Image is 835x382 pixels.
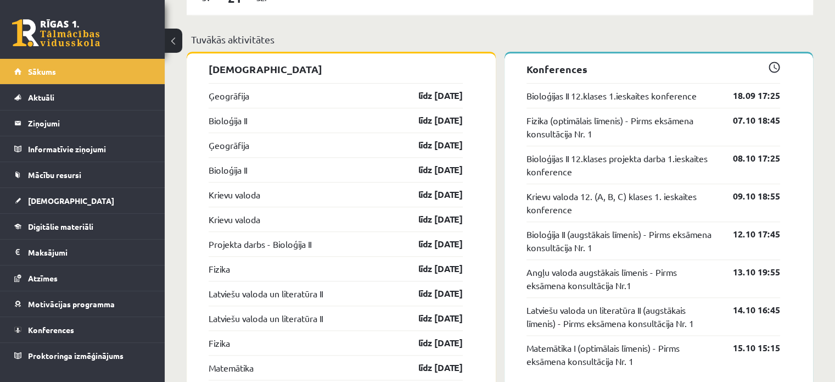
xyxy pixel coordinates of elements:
a: Matemātika I (optimālais līmenis) - Pirms eksāmena konsultācija Nr. 1 [526,341,717,368]
a: līdz [DATE] [399,312,463,325]
a: līdz [DATE] [399,139,463,152]
a: Projekta darbs - Bioloģija II [209,237,311,251]
a: Krievu valoda [209,188,260,201]
a: 15.10 15:15 [716,341,780,355]
span: [DEMOGRAPHIC_DATA] [28,196,114,206]
a: Angļu valoda augstākais līmenis - Pirms eksāmena konsultācija Nr.1 [526,265,717,292]
a: Krievu valoda 12. (A, B, C) klases 1. ieskaites konference [526,190,717,216]
a: līdz [DATE] [399,262,463,275]
span: Motivācijas programma [28,299,115,309]
a: Aktuāli [14,85,151,110]
a: Ziņojumi [14,110,151,136]
a: [DEMOGRAPHIC_DATA] [14,188,151,213]
span: Digitālie materiāli [28,222,93,231]
a: Matemātika [209,361,254,374]
a: Bioloģijas II 12.klases projekta darba 1.ieskaites konference [526,152,717,178]
a: Informatīvie ziņojumi [14,136,151,162]
a: līdz [DATE] [399,237,463,251]
a: Motivācijas programma [14,291,151,317]
p: Konferences [526,62,781,76]
a: Digitālie materiāli [14,214,151,239]
a: Mācību resursi [14,162,151,187]
span: Konferences [28,325,74,335]
a: līdz [DATE] [399,188,463,201]
a: Latviešu valoda un literatūra II [209,312,323,325]
legend: Maksājumi [28,240,151,265]
a: līdz [DATE] [399,163,463,176]
a: Latviešu valoda un literatūra II (augstākais līmenis) - Pirms eksāmena konsultācija Nr. 1 [526,303,717,330]
a: Fizika [209,262,230,275]
a: 14.10 16:45 [716,303,780,317]
a: 13.10 19:55 [716,265,780,279]
a: Proktoringa izmēģinājums [14,343,151,368]
a: Latviešu valoda un literatūra II [209,287,323,300]
span: Atzīmes [28,273,58,283]
a: līdz [DATE] [399,213,463,226]
legend: Informatīvie ziņojumi [28,136,151,162]
p: Tuvākās aktivitātes [191,32,809,47]
a: Bioloģija II [209,114,247,127]
a: Fizika (optimālais līmenis) - Pirms eksāmena konsultācija Nr. 1 [526,114,717,140]
a: Bioloģija II [209,163,247,176]
a: 09.10 18:55 [716,190,780,203]
a: līdz [DATE] [399,336,463,350]
span: Mācību resursi [28,170,81,180]
a: 12.10 17:45 [716,228,780,241]
a: 07.10 18:45 [716,114,780,127]
a: Ģeogrāfija [209,139,249,152]
span: Proktoringa izmēģinājums [28,351,124,361]
a: Bioloģija II (augstākais līmenis) - Pirms eksāmena konsultācija Nr. 1 [526,228,717,254]
a: Rīgas 1. Tālmācības vidusskola [12,19,100,47]
a: Konferences [14,317,151,342]
a: Krievu valoda [209,213,260,226]
p: [DEMOGRAPHIC_DATA] [209,62,463,76]
a: Atzīmes [14,265,151,291]
a: 08.10 17:25 [716,152,780,165]
a: Ģeogrāfija [209,89,249,102]
a: līdz [DATE] [399,287,463,300]
span: Sākums [28,67,56,76]
a: līdz [DATE] [399,89,463,102]
a: līdz [DATE] [399,114,463,127]
a: Fizika [209,336,230,350]
span: Aktuāli [28,92,54,102]
a: 18.09 17:25 [716,89,780,102]
legend: Ziņojumi [28,110,151,136]
a: līdz [DATE] [399,361,463,374]
a: Sākums [14,59,151,84]
a: Bioloģijas II 12.klases 1.ieskaites konference [526,89,697,102]
a: Maksājumi [14,240,151,265]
